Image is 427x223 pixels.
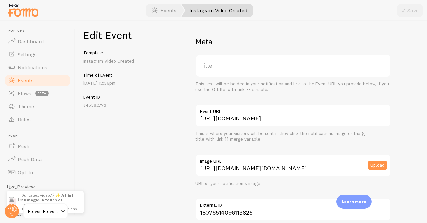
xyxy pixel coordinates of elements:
[336,195,372,209] div: Learn more
[7,2,39,18] img: fomo-relay-logo-orange.svg
[195,131,391,142] div: This is where your visitors will be sent if they click the notifications image or the {{ title_wi...
[195,81,391,92] div: This text will be bolded in your notification and link to the Event URL you provide below, if you...
[368,161,387,170] button: Upload
[18,143,29,149] span: Push
[8,29,71,33] span: Pop-ups
[4,113,71,126] a: Rules
[83,58,172,64] p: Instagram Video Created
[195,154,391,165] label: Image URL
[83,94,172,100] h5: Event ID
[342,199,366,205] p: Learn more
[4,74,71,87] a: Events
[18,64,47,71] span: Notifications
[4,100,71,113] a: Theme
[195,198,391,209] label: External ID
[8,134,71,138] span: Push
[83,29,172,42] h1: Edit Event
[18,38,44,45] span: Dashboard
[18,156,42,162] span: Push Data
[4,140,71,153] a: Push
[83,80,172,86] p: [DATE] 12:36pm
[18,77,34,84] span: Events
[195,181,391,187] div: URL of your notification's image
[18,90,31,97] span: Flows
[195,104,391,115] label: Event URL
[4,87,71,100] a: Flows beta
[28,207,59,215] span: Eleven Eleven Collections
[195,36,391,47] h2: Meta
[4,35,71,48] a: Dashboard
[18,116,31,123] span: Rules
[4,193,71,206] a: Inline
[18,169,33,175] span: Opt-In
[18,196,30,202] span: Inline
[18,51,37,58] span: Settings
[4,166,71,179] a: Opt-In
[83,102,172,108] p: 845582773
[4,153,71,166] a: Push Data
[83,72,172,78] h5: Time of Event
[8,187,71,191] span: Inline
[195,54,391,77] label: Title
[18,103,34,110] span: Theme
[4,48,71,61] a: Settings
[83,50,172,56] h5: Template
[35,91,49,96] span: beta
[4,61,71,74] a: Notifications
[23,203,68,219] a: Eleven Eleven Collections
